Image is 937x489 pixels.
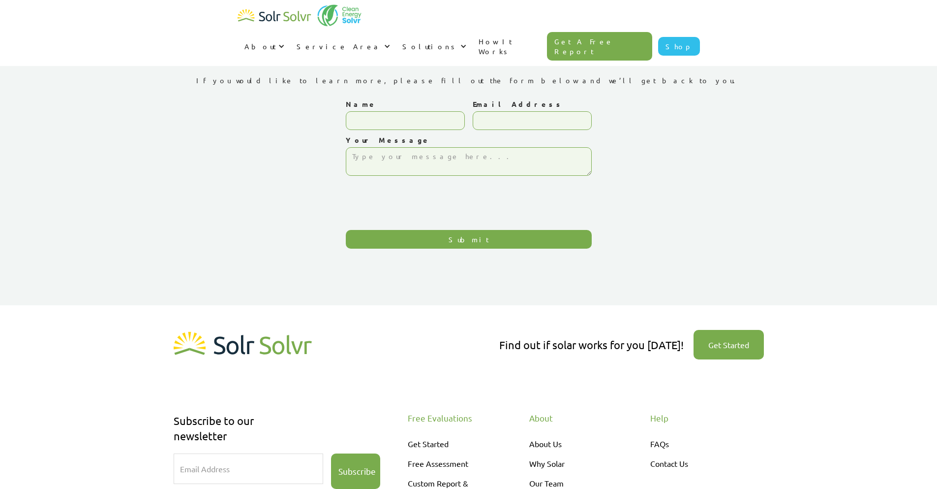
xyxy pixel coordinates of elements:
[402,41,458,51] div: Solutions
[174,454,323,484] input: Email Address
[346,99,592,249] form: Contact Us Form
[650,454,734,473] a: Contact Us
[547,32,652,61] a: Get A Free Report
[408,413,501,423] div: Free Evaluations
[346,99,465,109] label: Name
[196,75,741,85] div: If you would like to learn more, please fill out the form below and we’ll get back to you.
[473,99,592,109] label: Email Address
[650,434,734,454] a: FAQs
[244,41,276,51] div: About
[346,230,592,249] input: Submit
[472,27,547,66] a: How It Works
[238,32,290,61] div: About
[529,434,613,454] a: About Us
[408,454,491,473] a: Free Assessment
[395,32,472,61] div: Solutions
[331,454,381,489] input: Subscribe
[694,330,764,359] a: Get Started
[297,41,382,51] div: Service Area
[346,135,592,145] label: Your Message
[346,181,495,219] iframe: reCAPTCHA
[529,413,623,423] div: About
[408,434,491,454] a: Get Started
[174,413,371,444] div: Subscribe to our newsletter
[499,337,684,353] div: Find out if solar works for you [DATE]!
[650,413,744,423] div: Help
[529,454,613,473] a: Why Solar
[658,37,700,56] a: Shop
[290,32,395,61] div: Service Area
